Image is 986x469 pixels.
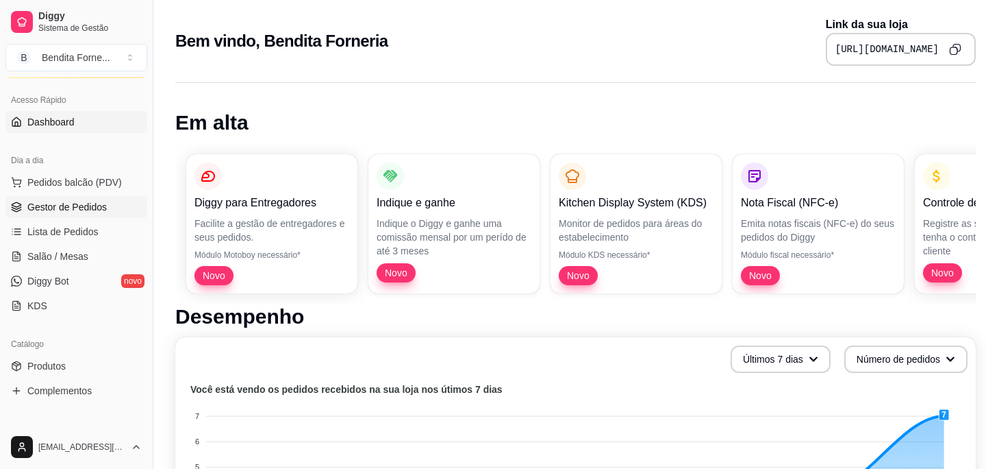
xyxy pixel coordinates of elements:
a: Produtos [5,355,147,377]
a: Dashboard [5,111,147,133]
p: Indique o Diggy e ganhe uma comissão mensal por um perído de até 3 meses [377,217,531,258]
button: Indique e ganheIndique o Diggy e ganhe uma comissão mensal por um perído de até 3 mesesNovo [368,154,540,293]
a: Gestor de Pedidos [5,196,147,218]
button: Kitchen Display System (KDS)Monitor de pedidos para áreas do estabelecimentoMódulo KDS necessário... [551,154,722,293]
span: Novo [926,266,959,280]
div: Bendita Forne ... [42,51,110,64]
span: [EMAIL_ADDRESS][DOMAIN_NAME] [38,442,125,453]
h1: Em alta [175,110,976,135]
span: Lista de Pedidos [27,225,99,239]
span: Relatórios [11,424,48,435]
span: Diggy [38,10,142,23]
span: B [17,51,31,64]
a: DiggySistema de Gestão [5,5,147,38]
p: Monitor de pedidos para áreas do estabelecimento [559,217,713,244]
a: Complementos [5,380,147,402]
button: Diggy para EntregadoresFacilite a gestão de entregadores e seus pedidos.Módulo Motoboy necessário... [186,154,357,293]
span: Gestor de Pedidos [27,200,107,214]
div: Dia a dia [5,149,147,171]
p: Nota Fiscal (NFC-e) [741,195,896,211]
p: Facilite a gestão de entregadores e seus pedidos. [194,217,349,244]
span: Sistema de Gestão [38,23,142,34]
p: Link da sua loja [826,16,976,33]
button: [EMAIL_ADDRESS][DOMAIN_NAME] [5,431,147,464]
p: Emita notas fiscais (NFC-e) do seus pedidos do Diggy [741,217,896,244]
span: Novo [379,266,413,280]
a: Salão / Mesas [5,245,147,267]
p: Kitchen Display System (KDS) [559,195,713,211]
span: Complementos [27,384,92,398]
span: Novo [561,269,595,282]
button: Copy to clipboard [944,38,966,60]
button: Nota Fiscal (NFC-e)Emita notas fiscais (NFC-e) do seus pedidos do DiggyMódulo fiscal necessário*Novo [733,154,904,293]
div: Acesso Rápido [5,89,147,111]
p: Diggy para Entregadores [194,195,349,211]
p: Módulo fiscal necessário* [741,250,896,261]
span: Produtos [27,359,66,373]
a: Diggy Botnovo [5,270,147,292]
tspan: 7 [195,412,199,420]
button: Últimos 7 dias [731,346,831,373]
a: KDS [5,295,147,317]
button: Número de pedidos [844,346,968,373]
span: Diggy Bot [27,274,69,288]
h2: Bem vindo, Bendita Forneria [175,30,388,52]
span: Salão / Mesas [27,250,88,263]
span: Dashboard [27,115,75,129]
button: Select a team [5,44,147,71]
p: Indique e ganhe [377,195,531,211]
span: Novo [744,269,777,282]
span: KDS [27,299,47,313]
p: Módulo KDS necessário* [559,250,713,261]
p: Módulo Motoboy necessário* [194,250,349,261]
span: Pedidos balcão (PDV) [27,176,122,189]
h1: Desempenho [175,304,976,329]
div: Catálogo [5,333,147,355]
tspan: 6 [195,437,199,446]
button: Pedidos balcão (PDV) [5,171,147,193]
text: Você está vendo os pedidos recebidos na sua loja nos útimos 7 dias [190,384,503,395]
a: Lista de Pedidos [5,221,147,243]
pre: [URL][DOMAIN_NAME] [835,43,939,56]
span: Novo [197,269,231,282]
